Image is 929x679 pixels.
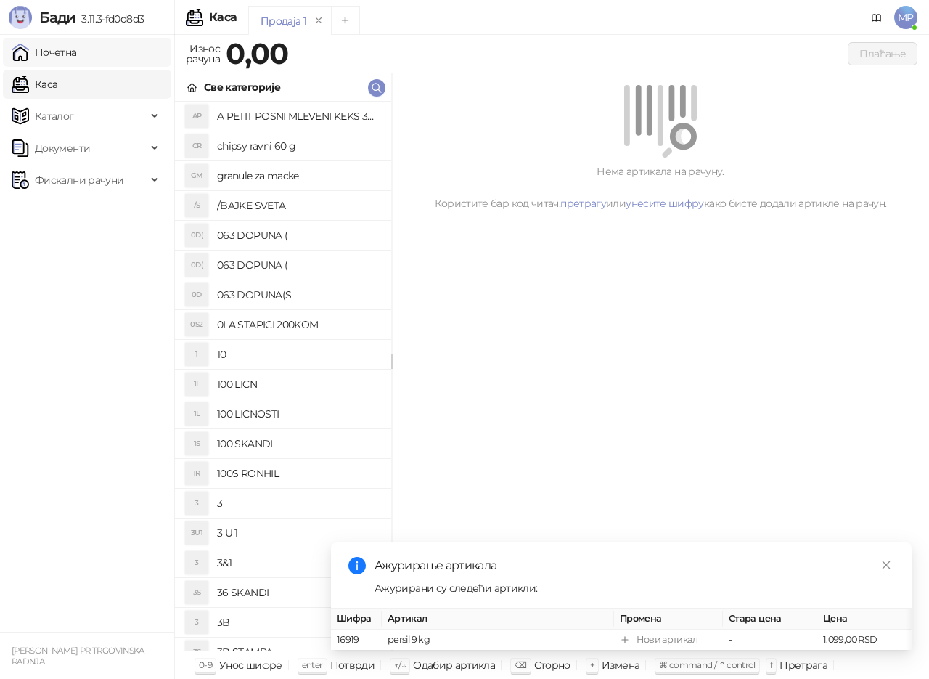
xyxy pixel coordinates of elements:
[185,313,208,336] div: 0S2
[348,557,366,574] span: info-circle
[185,402,208,426] div: 1L
[185,641,208,664] div: 3S
[185,611,208,634] div: 3
[217,521,380,545] h4: 3 U 1
[217,641,380,664] h4: 3B STAMPA
[330,656,375,675] div: Потврди
[185,283,208,306] div: 0D
[217,432,380,455] h4: 100 SKANDI
[35,134,90,163] span: Документи
[817,609,912,630] th: Цена
[217,373,380,396] h4: 100 LICN
[217,343,380,366] h4: 10
[75,12,144,25] span: 3.11.3-fd0d8d3
[185,253,208,277] div: 0D(
[185,462,208,485] div: 1R
[217,551,380,574] h4: 3&1
[217,313,380,336] h4: 0LA STAPICI 200KOM
[199,659,212,670] span: 0-9
[413,656,495,675] div: Одабир артикла
[35,166,123,195] span: Фискални рачуни
[226,36,288,71] strong: 0,00
[204,79,280,95] div: Све категорије
[217,164,380,187] h4: granule za macke
[331,6,360,35] button: Add tab
[12,70,57,99] a: Каса
[217,462,380,485] h4: 100S RONHIL
[602,656,639,675] div: Измена
[185,432,208,455] div: 1S
[382,630,614,651] td: persil 9 kg
[560,197,606,210] a: претрагу
[185,581,208,604] div: 3S
[219,656,282,675] div: Унос шифре
[409,163,912,211] div: Нема артикала на рачуну. Користите бар код читач, или како бисте додали артикле на рачун.
[590,659,594,670] span: +
[217,492,380,515] h4: 3
[217,194,380,217] h4: /BAJKE SVETA
[217,224,380,247] h4: 063 DOPUNA (
[9,6,32,29] img: Logo
[817,630,912,651] td: 1.099,00 RSD
[261,13,306,29] div: Продаја 1
[185,373,208,396] div: 1L
[217,134,380,158] h4: chipsy ravni 60 g
[185,224,208,247] div: 0D(
[217,105,380,128] h4: A PETIT POSNI MLEVENI KEKS 300G
[375,557,894,574] div: Ажурирање артикала
[626,197,704,210] a: унесите шифру
[723,609,817,630] th: Стара цена
[12,646,144,667] small: [PERSON_NAME] PR TRGOVINSKA RADNJA
[848,42,917,65] button: Плаћање
[217,581,380,604] h4: 36 SKANDI
[375,580,894,596] div: Ажурирани су следећи артикли:
[637,633,697,647] div: Нови артикал
[183,39,223,68] div: Износ рачуна
[185,105,208,128] div: AP
[209,12,237,23] div: Каса
[217,283,380,306] h4: 063 DOPUNA(S
[39,9,75,26] span: Бади
[331,630,382,651] td: 16919
[865,6,888,29] a: Документација
[894,6,917,29] span: MP
[723,630,817,651] td: -
[185,164,208,187] div: GM
[185,521,208,545] div: 3U1
[394,659,406,670] span: ↑/↓
[659,659,756,670] span: ⌘ command / ⌃ control
[12,38,77,67] a: Почетна
[331,609,382,630] th: Шифра
[185,194,208,217] div: /S
[382,609,614,630] th: Артикал
[217,611,380,634] h4: 3B
[534,656,570,675] div: Сторно
[614,609,723,630] th: Промена
[35,102,74,131] span: Каталог
[770,659,772,670] span: f
[878,557,894,573] a: Close
[185,343,208,366] div: 1
[217,253,380,277] h4: 063 DOPUNA (
[309,15,328,27] button: remove
[185,134,208,158] div: CR
[515,659,526,670] span: ⌫
[217,402,380,426] h4: 100 LICNOSTI
[175,102,391,651] div: grid
[881,560,891,570] span: close
[779,656,827,675] div: Претрага
[185,492,208,515] div: 3
[302,659,323,670] span: enter
[185,551,208,574] div: 3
